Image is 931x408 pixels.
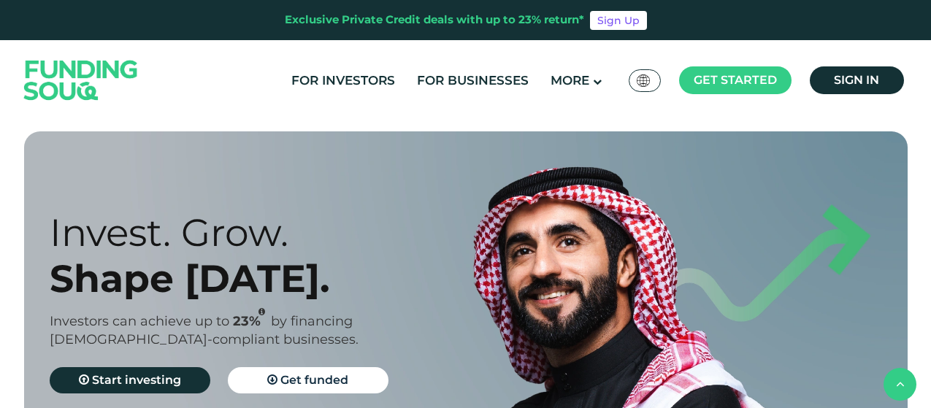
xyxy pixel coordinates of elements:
[50,255,491,301] div: Shape [DATE].
[288,69,399,93] a: For Investors
[694,73,777,87] span: Get started
[92,373,181,387] span: Start investing
[50,367,210,393] a: Start investing
[9,43,153,117] img: Logo
[590,11,647,30] a: Sign Up
[258,308,265,316] i: 23% IRR (expected) ~ 15% Net yield (expected)
[285,12,584,28] div: Exclusive Private Credit deals with up to 23% return*
[50,209,491,255] div: Invest. Grow.
[50,313,359,347] span: by financing [DEMOGRAPHIC_DATA]-compliant businesses.
[810,66,904,94] a: Sign in
[280,373,348,387] span: Get funded
[233,313,271,329] span: 23%
[834,73,879,87] span: Sign in
[551,73,589,88] span: More
[884,368,916,401] button: back
[637,74,650,87] img: SA Flag
[228,367,388,393] a: Get funded
[413,69,532,93] a: For Businesses
[50,313,229,329] span: Investors can achieve up to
